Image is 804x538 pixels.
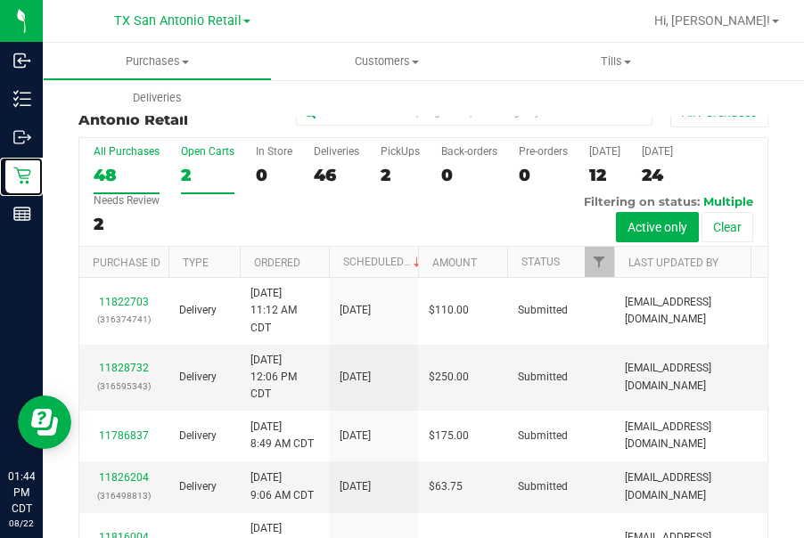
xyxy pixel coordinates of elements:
[94,165,160,185] div: 48
[432,257,477,269] a: Amount
[272,43,501,80] a: Customers
[314,165,359,185] div: 46
[521,256,560,268] a: Status
[343,256,424,268] a: Scheduled
[43,43,272,80] a: Purchases
[13,205,31,223] inline-svg: Reports
[518,369,568,386] span: Submitted
[519,145,568,158] div: Pre-orders
[254,257,300,269] a: Ordered
[179,428,217,444] span: Delivery
[518,302,568,319] span: Submitted
[13,52,31,69] inline-svg: Inbound
[518,428,568,444] span: Submitted
[340,478,371,495] span: [DATE]
[179,302,217,319] span: Delivery
[109,90,206,106] span: Deliveries
[13,128,31,146] inline-svg: Outbound
[90,378,158,395] p: (316595343)
[502,53,731,69] span: Tills
[340,302,371,319] span: [DATE]
[181,145,234,158] div: Open Carts
[625,360,782,394] span: [EMAIL_ADDRESS][DOMAIN_NAME]
[90,311,158,328] p: (316374741)
[701,212,753,242] button: Clear
[429,302,469,319] span: $110.00
[441,165,497,185] div: 0
[250,285,318,337] span: [DATE] 11:12 AM CDT
[502,43,731,80] a: Tills
[381,145,420,158] div: PickUps
[518,478,568,495] span: Submitted
[94,194,160,207] div: Needs Review
[93,257,160,269] a: Purchase ID
[99,362,149,374] a: 11828732
[654,13,770,28] span: Hi, [PERSON_NAME]!
[78,96,296,127] h3: Purchase Summary:
[181,165,234,185] div: 2
[589,145,620,158] div: [DATE]
[250,419,314,452] span: [DATE] 8:49 AM CDT
[250,469,314,503] span: [DATE] 9:06 AM CDT
[250,352,318,403] span: [DATE] 12:06 PM CDT
[584,194,700,208] span: Filtering on status:
[625,469,782,503] span: [EMAIL_ADDRESS][DOMAIN_NAME]
[183,257,209,269] a: Type
[13,90,31,108] inline-svg: Inventory
[340,369,371,386] span: [DATE]
[340,428,371,444] span: [DATE]
[179,478,217,495] span: Delivery
[114,13,242,29] span: TX San Antonio Retail
[429,369,469,386] span: $250.00
[441,145,497,158] div: Back-orders
[519,165,568,185] div: 0
[273,53,500,69] span: Customers
[99,429,149,442] a: 11786837
[589,165,620,185] div: 12
[429,428,469,444] span: $175.00
[18,395,71,449] iframe: Resource center
[642,165,673,185] div: 24
[13,167,31,184] inline-svg: Retail
[99,296,149,308] a: 11822703
[94,214,160,234] div: 2
[99,471,149,484] a: 11826204
[179,369,217,386] span: Delivery
[256,145,292,158] div: In Store
[44,53,271,69] span: Purchases
[585,247,614,277] a: Filter
[43,79,272,117] a: Deliveries
[381,165,420,185] div: 2
[429,478,463,495] span: $63.75
[8,517,35,530] p: 08/22
[256,165,292,185] div: 0
[616,212,699,242] button: Active only
[625,294,782,328] span: [EMAIL_ADDRESS][DOMAIN_NAME]
[94,145,160,158] div: All Purchases
[642,145,673,158] div: [DATE]
[314,145,359,158] div: Deliveries
[625,419,782,452] span: [EMAIL_ADDRESS][DOMAIN_NAME]
[90,487,158,504] p: (316498813)
[628,257,718,269] a: Last Updated By
[703,194,753,208] span: Multiple
[8,469,35,517] p: 01:44 PM CDT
